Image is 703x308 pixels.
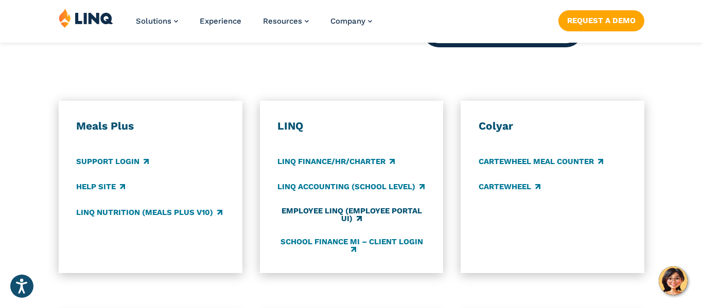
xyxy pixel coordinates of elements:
a: CARTEWHEEL Meal Counter [479,156,603,168]
a: School Finance MI – Client Login [277,238,426,255]
a: LINQ Finance/HR/Charter [277,156,395,168]
nav: Button Navigation [558,8,644,31]
a: Solutions [136,16,178,26]
img: LINQ | K‑12 Software [59,8,113,28]
a: Company [330,16,372,26]
a: Request a Demo [558,10,644,31]
h3: Meals Plus [76,119,224,133]
a: LINQ Accounting (school level) [277,182,425,193]
span: Resources [263,16,302,26]
span: Company [330,16,365,26]
button: Hello, have a question? Let’s chat. [659,266,688,295]
span: Solutions [136,16,171,26]
a: Employee LINQ (Employee Portal UI) [277,207,426,224]
a: Help Site [76,182,125,193]
a: Resources [263,16,309,26]
a: Experience [200,16,241,26]
a: CARTEWHEEL [479,182,540,193]
h3: LINQ [277,119,426,133]
h3: Colyar [479,119,627,133]
nav: Primary Navigation [136,8,372,42]
a: LINQ Nutrition (Meals Plus v10) [76,207,222,218]
a: Support Login [76,156,149,168]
